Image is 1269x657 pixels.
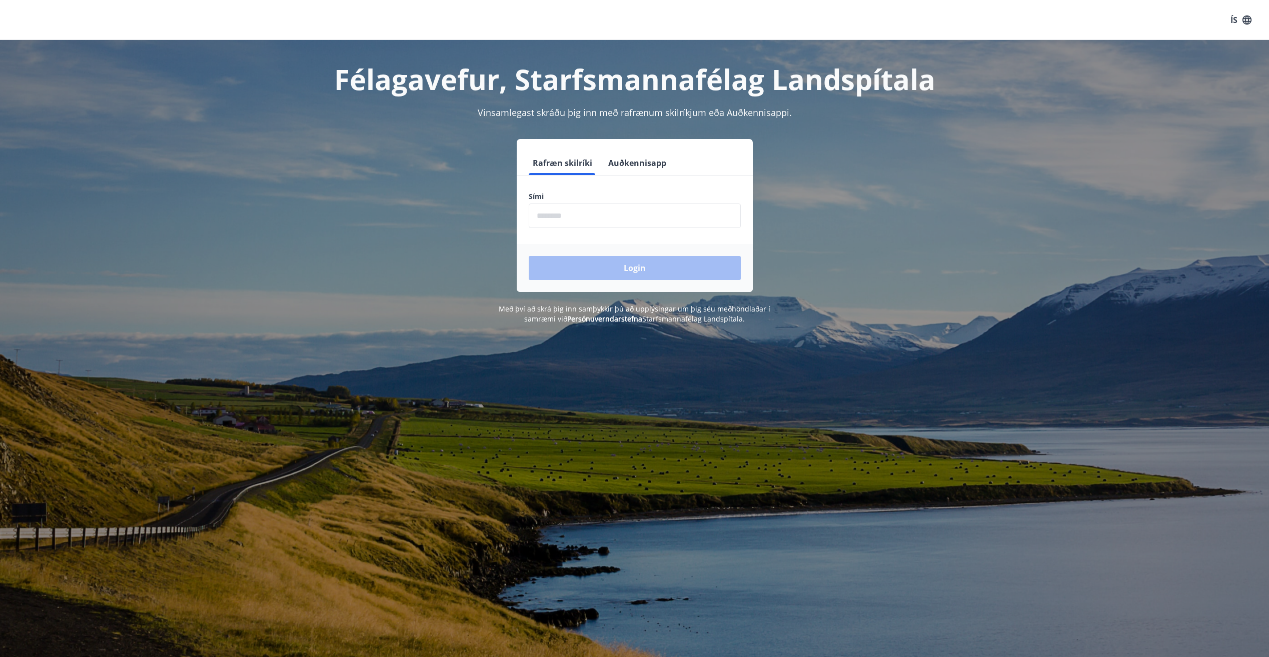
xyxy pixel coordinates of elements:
button: ÍS [1225,11,1257,29]
button: Rafræn skilríki [529,151,596,175]
h1: Félagavefur, Starfsmannafélag Landspítala [287,60,983,98]
span: Með því að skrá þig inn samþykkir þú að upplýsingar um þig séu meðhöndlaðar í samræmi við Starfsm... [499,304,770,323]
button: Auðkennisapp [604,151,670,175]
label: Sími [529,191,741,201]
a: Persónuverndarstefna [567,314,642,323]
span: Vinsamlegast skráðu þig inn með rafrænum skilríkjum eða Auðkennisappi. [478,106,792,118]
